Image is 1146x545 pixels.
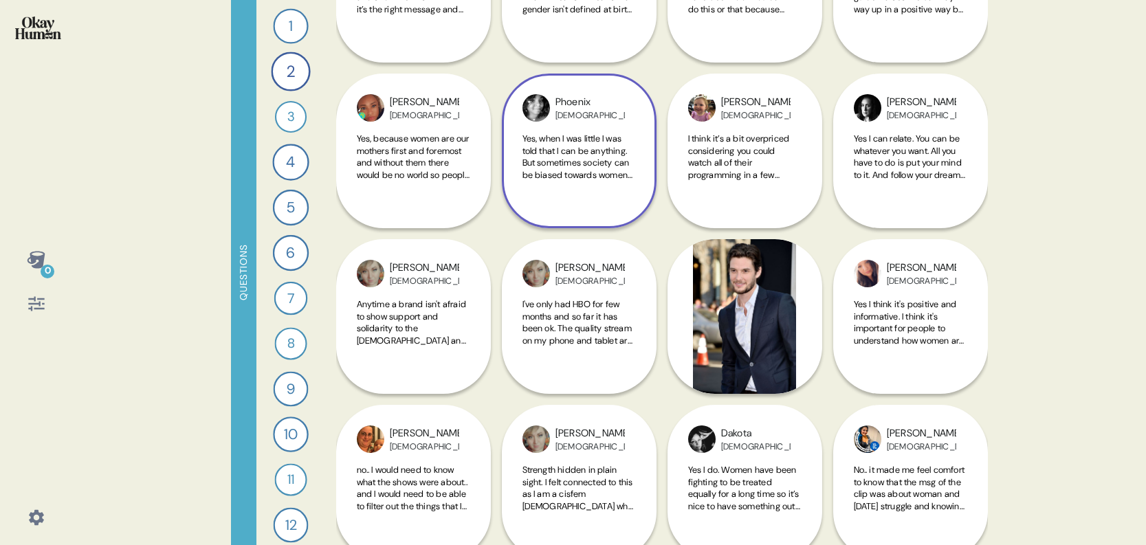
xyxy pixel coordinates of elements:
img: profilepic_4354800454532330.jpg [522,260,550,287]
div: 4 [272,144,309,180]
div: [DEMOGRAPHIC_DATA] [887,441,956,452]
span: no.. I would need to know what the shows were about.. and I would need to be able to filter out t... [357,464,467,536]
div: [DEMOGRAPHIC_DATA] [390,276,459,287]
div: [DEMOGRAPHIC_DATA] [721,110,791,121]
img: profilepic_3868586356595425.jpg [688,425,716,453]
div: [DEMOGRAPHIC_DATA] [390,441,459,452]
div: 3 [274,101,306,133]
div: [DEMOGRAPHIC_DATA] [555,441,625,452]
div: [PERSON_NAME] [390,95,459,110]
div: [DEMOGRAPHIC_DATA] [887,276,956,287]
div: 10 [273,416,309,452]
div: [PERSON_NAME] [390,426,459,441]
div: [PERSON_NAME] [721,95,791,110]
div: [PERSON_NAME] [555,426,625,441]
div: [PERSON_NAME] [887,260,956,276]
img: okayhuman.3b1b6348.png [15,16,61,39]
span: Anytime a brand isn't afraid to show support and solidarity to the [DEMOGRAPHIC_DATA] and women a... [357,298,467,382]
span: Yes I think it's positive and informative. I think it's important for people to understand how wo... [854,298,965,382]
div: Phoenix [555,95,625,110]
div: [DEMOGRAPHIC_DATA] [887,110,956,121]
div: 1 [273,8,308,43]
span: Yes I do. Women have been fighting to be treated equally for a long time so it’s nice to have som... [688,464,800,536]
div: [DEMOGRAPHIC_DATA] [390,110,459,121]
div: 2 [271,52,310,91]
div: 7 [274,282,307,315]
div: 5 [272,190,308,225]
img: profilepic_4354800454532330.jpg [357,260,384,287]
span: No.. it made me feel comfort to know that the msg of the clip was about woman and [DATE] struggle... [854,464,965,536]
img: profilepic_4354800454532330.jpg [522,425,550,453]
div: [PERSON_NAME] [887,95,956,110]
div: 0 [41,265,54,278]
span: Strength hidden in plain sight. I felt connected to this as I am a cisfem [DEMOGRAPHIC_DATA] who ... [522,464,634,536]
img: profilepic_5421586287914143.jpg [688,94,716,122]
div: [PERSON_NAME] [887,426,956,441]
div: 9 [273,372,308,407]
div: [DEMOGRAPHIC_DATA] [721,441,791,452]
span: I've only had HBO for few months and so far it has been ok. The quality stream on my phone and ta... [522,298,632,370]
div: 11 [274,463,307,496]
span: Yes, because women are our mothers first and foremost and without them there would be no world so... [357,133,470,205]
div: 12 [273,508,308,543]
img: profilepic_4388436674499648.jpg [854,94,881,122]
img: profilepic_3969633979786601.jpg [357,94,384,122]
div: [PERSON_NAME] [390,260,459,276]
img: profilepic_3561568257282077.jpg [854,260,881,287]
div: [DEMOGRAPHIC_DATA] [555,110,625,121]
img: profilepic_3952692391485892.jpg [854,425,881,453]
div: 6 [272,235,308,271]
span: Yes, when I was little I was told that I can be anything. But sometimes society can be biased tow... [522,133,633,205]
span: I think it’s a bit overpriced considering you could watch all of their programming in a few weeks... [688,133,797,216]
img: profilepic_3686643731458572.jpg [357,425,384,453]
img: profilepic_3953778871402032.jpg [522,94,550,122]
div: [PERSON_NAME] [555,260,625,276]
div: 8 [274,327,307,359]
div: Dakota [721,426,791,441]
div: [DEMOGRAPHIC_DATA] [555,276,625,287]
span: Yes I can relate. You can be whatever you want. All you have to do is put your mind to it. And fo... [854,133,967,205]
